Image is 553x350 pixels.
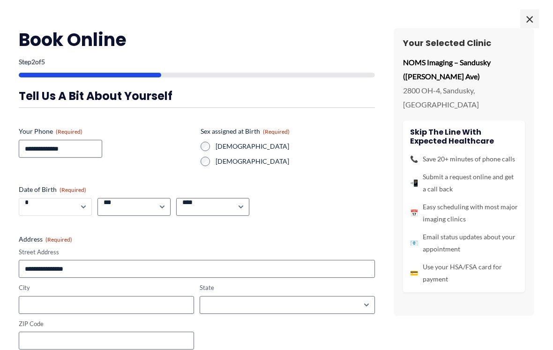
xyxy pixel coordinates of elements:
span: 📅 [410,207,418,219]
legend: Date of Birth [19,185,86,194]
span: (Required) [45,236,72,243]
span: 💳 [410,267,418,279]
p: 2800 OH-4, Sandusky, [GEOGRAPHIC_DATA] [403,84,525,111]
label: [DEMOGRAPHIC_DATA] [216,142,375,151]
p: NOMS Imaging – Sandusky ([PERSON_NAME] Ave) [403,55,525,83]
span: 5 [41,58,45,66]
span: 📞 [410,153,418,165]
li: Save 20+ minutes of phone calls [410,153,518,165]
label: Street Address [19,248,375,257]
span: (Required) [263,128,290,135]
span: 📲 [410,177,418,189]
h3: Your Selected Clinic [403,38,525,48]
label: Your Phone [19,127,193,136]
label: State [200,283,375,292]
legend: Sex assigned at Birth [201,127,290,136]
span: (Required) [56,128,82,135]
li: Use your HSA/FSA card for payment [410,261,518,285]
label: City [19,283,194,292]
label: [DEMOGRAPHIC_DATA] [216,157,375,166]
span: × [520,9,539,28]
span: (Required) [60,186,86,193]
span: 📧 [410,237,418,249]
li: Email status updates about your appointment [410,231,518,255]
h2: Book Online [19,28,375,51]
h3: Tell us a bit about yourself [19,89,375,103]
p: Step of [19,59,375,65]
span: 2 [31,58,35,66]
legend: Address [19,235,72,244]
li: Easy scheduling with most major imaging clinics [410,201,518,225]
h4: Skip the line with Expected Healthcare [410,128,518,145]
li: Submit a request online and get a call back [410,171,518,195]
label: ZIP Code [19,320,194,328]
